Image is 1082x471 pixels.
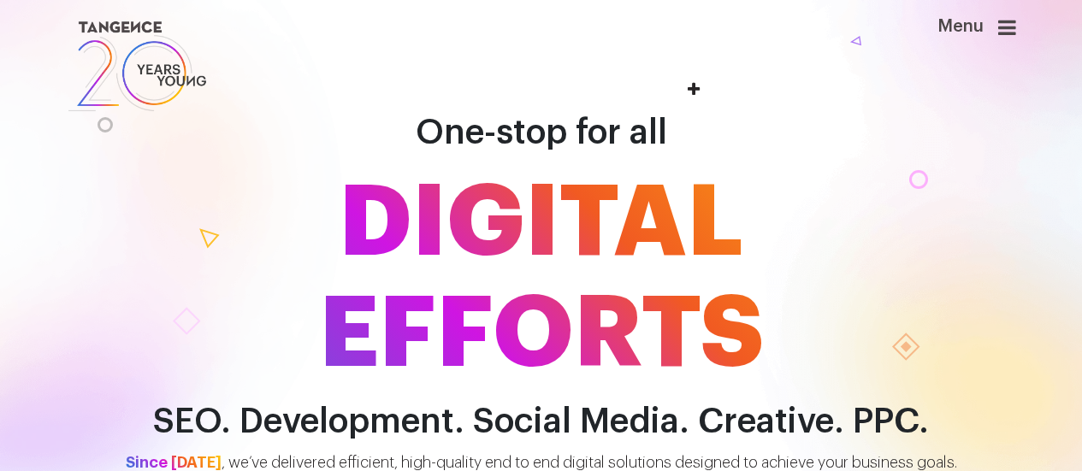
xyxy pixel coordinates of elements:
[54,168,1029,390] span: DIGITAL EFFORTS
[67,17,209,115] img: logo SVG
[126,455,222,470] span: Since [DATE]
[54,403,1029,441] h2: SEO. Development. Social Media. Creative. PPC.
[416,115,667,150] span: One-stop for all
